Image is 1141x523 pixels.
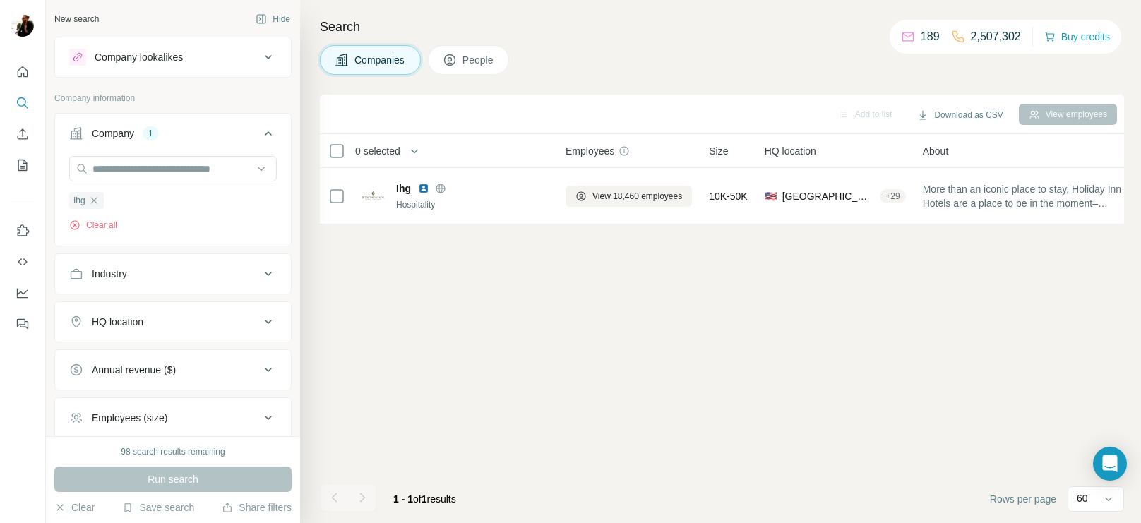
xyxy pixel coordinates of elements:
[923,144,949,158] span: About
[92,126,134,140] div: Company
[393,493,413,505] span: 1 - 1
[413,493,422,505] span: of
[1093,447,1127,481] div: Open Intercom Messenger
[418,183,429,194] img: LinkedIn logo
[709,189,747,203] span: 10K-50K
[11,121,34,147] button: Enrich CSV
[55,305,291,339] button: HQ location
[11,90,34,116] button: Search
[92,363,176,377] div: Annual revenue ($)
[54,13,99,25] div: New search
[1077,491,1088,505] p: 60
[11,280,34,306] button: Dashboard
[396,181,411,196] span: Ihg
[11,249,34,275] button: Use Surfe API
[54,500,95,515] button: Clear
[143,127,159,140] div: 1
[55,353,291,387] button: Annual revenue ($)
[11,59,34,85] button: Quick start
[462,53,495,67] span: People
[566,186,692,207] button: View 18,460 employees
[246,8,300,30] button: Hide
[921,28,940,45] p: 189
[95,50,183,64] div: Company lookalikes
[765,144,816,158] span: HQ location
[222,500,292,515] button: Share filters
[971,28,1021,45] p: 2,507,302
[54,92,292,104] p: Company information
[765,189,777,203] span: 🇺🇸
[355,144,400,158] span: 0 selected
[923,182,1132,210] span: More than an iconic place to stay, Holiday Inn Hotels are a place to be in the moment–gathered to...
[907,104,1012,126] button: Download as CSV
[1044,27,1110,47] button: Buy credits
[320,17,1124,37] h4: Search
[55,257,291,291] button: Industry
[122,500,194,515] button: Save search
[11,152,34,178] button: My lists
[73,194,85,207] span: Ihg
[11,311,34,337] button: Feedback
[592,190,682,203] span: View 18,460 employees
[880,190,905,203] div: + 29
[422,493,427,505] span: 1
[11,218,34,244] button: Use Surfe on LinkedIn
[55,40,291,74] button: Company lookalikes
[92,267,127,281] div: Industry
[92,315,143,329] div: HQ location
[69,219,117,232] button: Clear all
[55,116,291,156] button: Company1
[709,144,728,158] span: Size
[11,14,34,37] img: Avatar
[55,401,291,435] button: Employees (size)
[121,445,225,458] div: 98 search results remaining
[396,198,549,211] div: Hospitality
[782,189,875,203] span: [GEOGRAPHIC_DATA], [US_STATE]
[393,493,456,505] span: results
[566,144,614,158] span: Employees
[362,191,385,200] img: Logo of Ihg
[92,411,167,425] div: Employees (size)
[354,53,406,67] span: Companies
[990,492,1056,506] span: Rows per page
